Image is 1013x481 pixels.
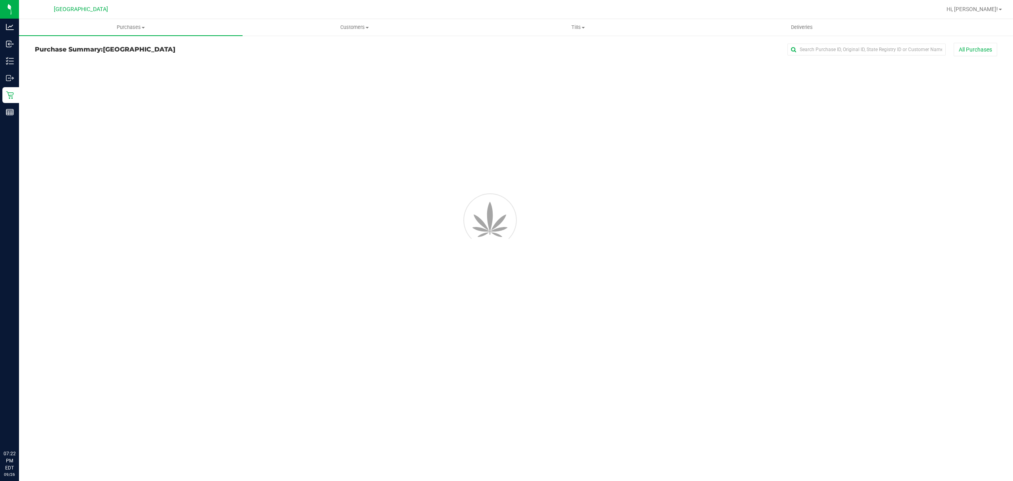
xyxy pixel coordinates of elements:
span: Hi, [PERSON_NAME]! [947,6,998,12]
p: 09/26 [4,471,15,477]
span: Deliveries [780,24,823,31]
h3: Purchase Summary: [35,46,356,53]
inline-svg: Analytics [6,23,14,31]
span: [GEOGRAPHIC_DATA] [103,46,175,53]
inline-svg: Retail [6,91,14,99]
inline-svg: Reports [6,108,14,116]
span: [GEOGRAPHIC_DATA] [54,6,108,13]
p: 07:22 PM EDT [4,450,15,471]
span: Purchases [19,24,243,31]
inline-svg: Outbound [6,74,14,82]
span: Tills [467,24,689,31]
a: Purchases [19,19,243,36]
a: Customers [243,19,466,36]
a: Tills [466,19,690,36]
inline-svg: Inventory [6,57,14,65]
input: Search Purchase ID, Original ID, State Registry ID or Customer Name... [787,44,946,55]
span: Customers [243,24,466,31]
button: All Purchases [954,43,997,56]
a: Deliveries [690,19,914,36]
inline-svg: Inbound [6,40,14,48]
